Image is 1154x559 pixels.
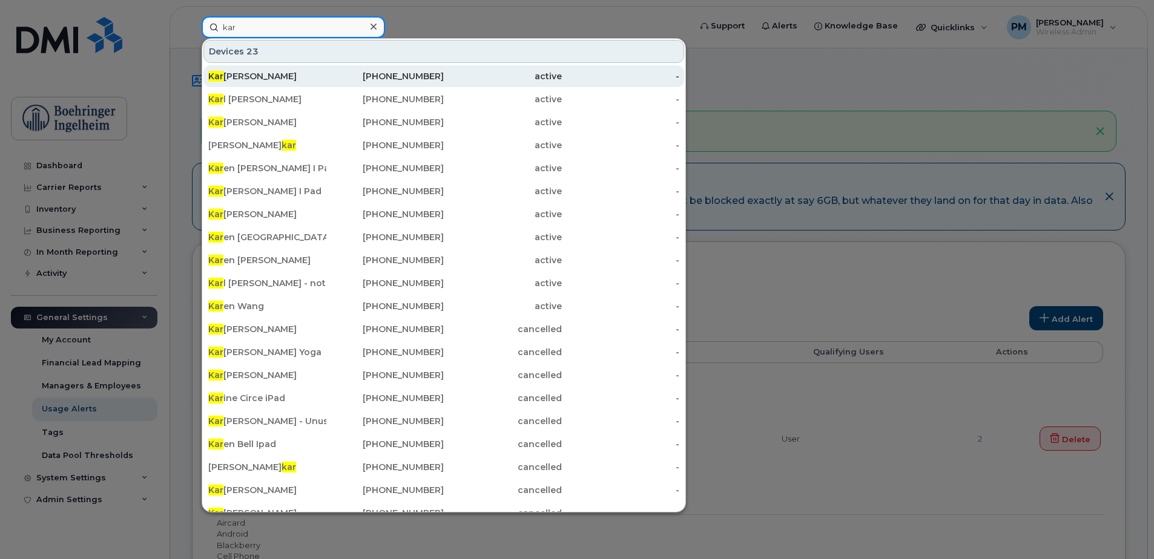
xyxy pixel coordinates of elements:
[203,134,684,156] a: [PERSON_NAME]kar[PHONE_NUMBER]active-
[326,438,444,450] div: [PHONE_NUMBER]
[208,369,326,381] div: [PERSON_NAME]
[326,208,444,220] div: [PHONE_NUMBER]
[208,324,223,335] span: Kar
[203,433,684,455] a: Karen Bell Ipad[PHONE_NUMBER]cancelled-
[444,369,562,381] div: cancelled
[208,116,326,128] div: [PERSON_NAME]
[203,387,684,409] a: Karine Circe iPad[PHONE_NUMBER]cancelled-
[562,323,680,335] div: -
[444,300,562,312] div: active
[444,277,562,289] div: active
[203,364,684,386] a: Kar[PERSON_NAME][PHONE_NUMBER]cancelled-
[562,369,680,381] div: -
[203,272,684,294] a: Karl [PERSON_NAME] - not used[PHONE_NUMBER]active-
[444,70,562,82] div: active
[326,277,444,289] div: [PHONE_NUMBER]
[203,295,684,317] a: Karen Wang[PHONE_NUMBER]active-
[208,347,223,358] span: Kar
[208,416,223,427] span: Kar
[326,392,444,404] div: [PHONE_NUMBER]
[208,254,326,266] div: en [PERSON_NAME]
[562,392,680,404] div: -
[208,438,326,450] div: en Bell Ipad
[562,162,680,174] div: -
[208,278,223,289] span: Kar
[208,300,326,312] div: en Wang
[444,231,562,243] div: active
[208,93,326,105] div: l [PERSON_NAME]
[208,185,326,197] div: [PERSON_NAME] I Pad
[208,392,326,404] div: ine Circe iPad
[444,438,562,450] div: cancelled
[326,139,444,151] div: [PHONE_NUMBER]
[444,484,562,496] div: cancelled
[444,139,562,151] div: active
[208,484,326,496] div: [PERSON_NAME]
[326,369,444,381] div: [PHONE_NUMBER]
[203,157,684,179] a: Karen [PERSON_NAME] I Pad[PHONE_NUMBER]active-
[326,484,444,496] div: [PHONE_NUMBER]
[326,461,444,473] div: [PHONE_NUMBER]
[208,117,223,128] span: Kar
[562,70,680,82] div: -
[562,300,680,312] div: -
[203,502,684,524] a: Kar[PERSON_NAME][PHONE_NUMBER]cancelled-
[326,93,444,105] div: [PHONE_NUMBER]
[444,254,562,266] div: active
[326,162,444,174] div: [PHONE_NUMBER]
[203,111,684,133] a: Kar[PERSON_NAME][PHONE_NUMBER]active-
[203,410,684,432] a: Kar[PERSON_NAME] - Unused[PHONE_NUMBER]cancelled-
[203,249,684,271] a: Karen [PERSON_NAME][PHONE_NUMBER]active-
[326,116,444,128] div: [PHONE_NUMBER]
[208,346,326,358] div: [PERSON_NAME] Yoga
[562,415,680,427] div: -
[203,40,684,63] div: Devices
[326,70,444,82] div: [PHONE_NUMBER]
[208,186,223,197] span: Kar
[208,461,326,473] div: [PERSON_NAME]
[444,507,562,519] div: cancelled
[444,461,562,473] div: cancelled
[562,185,680,197] div: -
[444,208,562,220] div: active
[562,346,680,358] div: -
[444,185,562,197] div: active
[326,323,444,335] div: [PHONE_NUMBER]
[203,180,684,202] a: Kar[PERSON_NAME] I Pad[PHONE_NUMBER]active-
[208,94,223,105] span: Kar
[208,162,326,174] div: en [PERSON_NAME] I Pad
[562,116,680,128] div: -
[208,163,223,174] span: Kar
[208,277,326,289] div: l [PERSON_NAME] - not used
[208,507,326,519] div: [PERSON_NAME]
[444,323,562,335] div: cancelled
[444,93,562,105] div: active
[246,45,259,57] span: 23
[326,507,444,519] div: [PHONE_NUMBER]
[562,507,680,519] div: -
[203,88,684,110] a: Karl [PERSON_NAME][PHONE_NUMBER]active-
[208,70,326,82] div: [PERSON_NAME]
[444,162,562,174] div: active
[208,208,326,220] div: [PERSON_NAME]
[208,209,223,220] span: Kar
[282,462,296,472] span: kar
[326,254,444,266] div: [PHONE_NUMBER]
[203,341,684,363] a: Kar[PERSON_NAME] Yoga[PHONE_NUMBER]cancelled-
[326,346,444,358] div: [PHONE_NUMBER]
[203,318,684,340] a: Kar[PERSON_NAME][PHONE_NUMBER]cancelled-
[208,301,223,312] span: Kar
[562,139,680,151] div: -
[208,231,326,243] div: en [GEOGRAPHIC_DATA]
[208,439,223,449] span: Kar
[326,300,444,312] div: [PHONE_NUMBER]
[208,508,223,518] span: Kar
[444,346,562,358] div: cancelled
[208,232,223,243] span: Kar
[562,438,680,450] div: -
[282,140,296,151] span: kar
[326,185,444,197] div: [PHONE_NUMBER]
[208,139,326,151] div: [PERSON_NAME]
[203,65,684,87] a: Kar[PERSON_NAME][PHONE_NUMBER]active-
[208,393,223,404] span: Kar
